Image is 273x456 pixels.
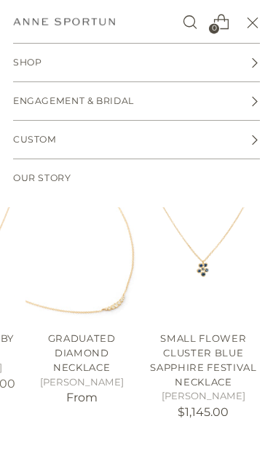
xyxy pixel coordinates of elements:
span: 0 [209,24,219,34]
a: Shop [13,44,260,81]
a: Small Flower Cluster Blue Sapphire Festival Necklace [147,207,260,320]
span: Our Story [13,172,71,185]
h5: [PERSON_NAME] [25,375,138,390]
a: Engagement & Bridal [13,82,260,120]
span: Engagement & Bridal [13,95,134,108]
a: Custom [13,121,260,159]
a: Open cart modal [206,7,236,37]
img: Graduated Diamond Neckace - Anne Sportun Fine Jewellery [25,207,138,320]
button: Close menu modal [237,7,267,37]
a: Graduated Diamond Necklace [25,207,138,320]
p: From [25,389,138,407]
h5: [PERSON_NAME] [147,389,260,404]
span: $1,145.00 [178,405,229,419]
a: Small Flower Cluster Blue Sapphire Festival Necklace [150,332,256,387]
a: Anne Sportun Fine Jewellery [13,18,115,25]
a: Our Story [13,159,260,197]
span: Shop [13,56,42,70]
a: Open search modal [175,7,205,37]
span: Custom [13,133,57,147]
a: Graduated Diamond Necklace [48,332,116,372]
